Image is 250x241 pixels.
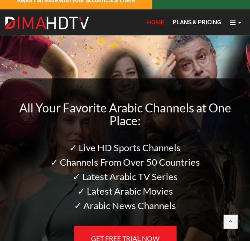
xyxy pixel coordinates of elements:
[224,215,237,228] a: Back to top
[143,14,168,31] a: Home
[147,19,164,26] span: Home
[50,156,200,168] span: ✓ Channels From Over 50 Countries
[19,100,231,128] span: All Your Favorite Arabic Channels at One Place:
[77,185,173,197] span: ✓ Latest Arabic Movies
[74,200,176,211] span: ✓ Arabic News Channels
[168,14,226,31] a: Plans & Pricing
[173,19,221,26] span: Plans & Pricing
[69,142,181,153] span: ✓ Live HD Sports Channels
[73,171,178,182] span: ✓ Latest Arabic TV Series
[4,16,90,30] img: Dima HDTV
